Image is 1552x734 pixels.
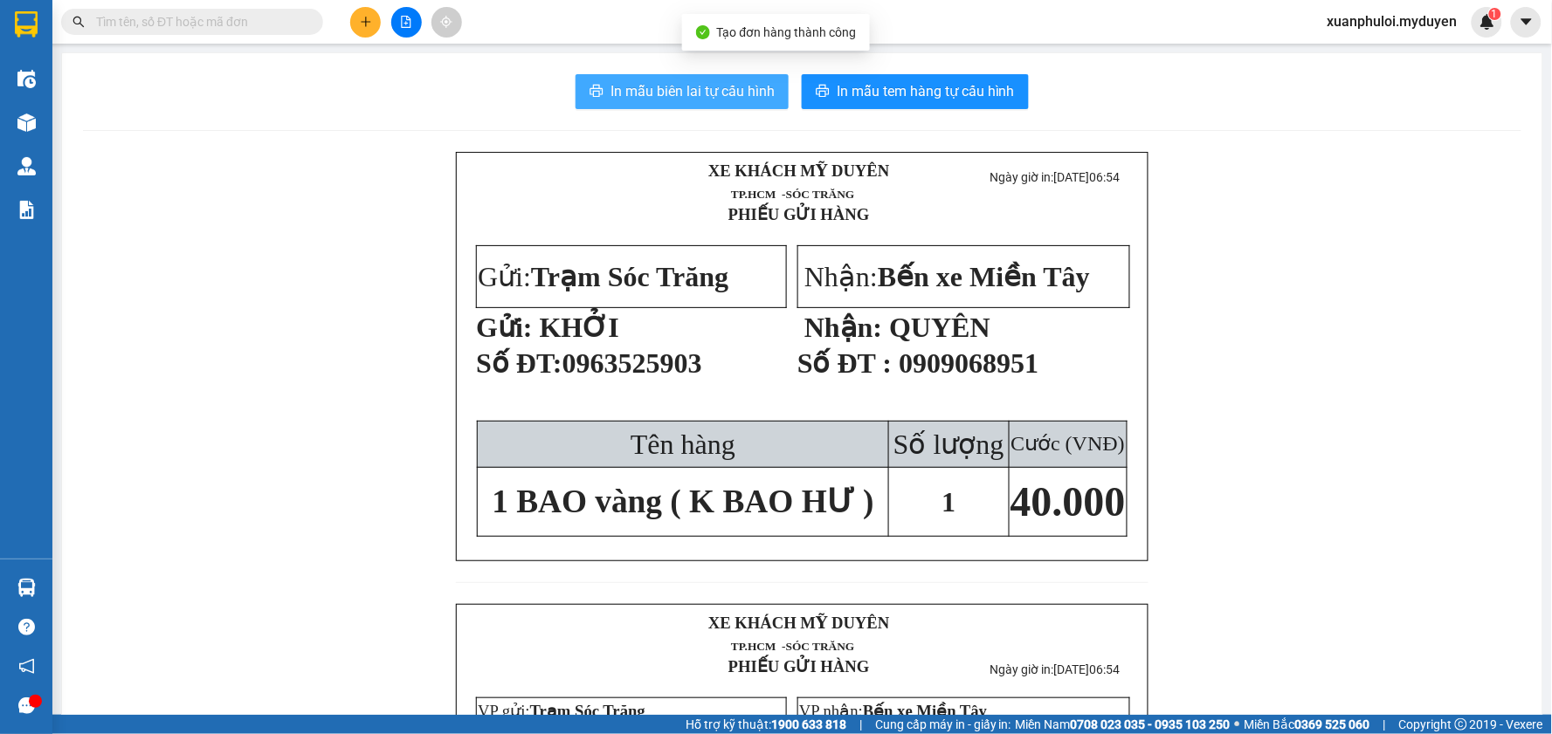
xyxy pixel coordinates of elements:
[696,25,710,39] span: check-circle
[728,657,870,676] strong: PHIẾU GỬI HÀNG
[1455,718,1467,731] span: copyright
[440,16,452,28] span: aim
[1011,432,1125,455] span: Cước (VNĐ)
[797,347,892,379] strong: Số ĐT :
[1295,717,1370,731] strong: 0369 525 060
[708,161,890,180] strong: XE KHÁCH MỸ DUYÊN
[977,170,1132,184] p: Ngày giờ in:
[1511,7,1542,38] button: caret-down
[17,157,36,175] img: warehouse-icon
[816,84,830,100] span: printer
[391,7,422,38] button: file-add
[1235,721,1240,728] span: ⚪️
[631,429,735,460] span: Tên hàng
[8,120,180,184] span: Trạm Sóc Trăng
[899,347,1038,379] span: 0909068951
[893,429,1004,460] span: Số lượng
[100,72,242,91] strong: PHIẾU GỬI HÀNG
[1011,478,1126,525] span: 40.000
[360,16,372,28] span: plus
[72,16,85,28] span: search
[878,261,1090,292] span: Bến xe Miền Tây
[540,312,619,343] span: KHỞI
[1314,10,1472,32] span: xuanphuloi.myduyen
[771,717,846,731] strong: 1900 633 818
[799,702,987,720] span: VP nhận:
[977,662,1132,676] p: Ngày giờ in:
[18,697,35,714] span: message
[15,11,38,38] img: logo-vxr
[96,12,302,31] input: Tìm tên, số ĐT hoặc mã đơn
[717,25,857,39] span: Tạo đơn hàng thành công
[863,702,987,720] span: Bến xe Miền Tây
[889,312,990,343] span: QUYÊN
[804,261,1090,292] span: Nhận:
[492,484,873,519] span: 1 BAO vàng ( K BAO HƯ )
[942,486,955,518] span: 1
[8,120,180,184] span: Gửi:
[1480,14,1495,30] img: icon-new-feature
[1016,715,1231,734] span: Miền Nam
[103,55,226,68] span: TP.HCM -SÓC TRĂNG
[1519,14,1535,30] span: caret-down
[731,188,854,201] span: TP.HCM -SÓC TRĂNG
[259,21,335,54] p: Ngày giờ in:
[112,10,231,47] strong: XE KHÁCH MỸ DUYÊN
[1089,662,1120,676] span: 06:54
[1383,715,1386,734] span: |
[728,205,870,223] strong: PHIẾU GỬI HÀNG
[400,16,412,28] span: file-add
[530,702,645,720] span: Trạm Sóc Trăng
[859,715,862,734] span: |
[476,347,562,379] span: Số ĐT:
[576,74,789,109] button: printerIn mẫu biên lai tự cấu hình
[1489,8,1501,20] sup: 1
[431,7,462,38] button: aim
[18,658,35,675] span: notification
[875,715,1011,734] span: Cung cấp máy in - giấy in:
[259,38,335,54] span: [DATE]
[731,640,854,653] span: TP.HCM -SÓC TRĂNG
[802,74,1029,109] button: printerIn mẫu tem hàng tự cấu hình
[531,261,728,292] span: Trạm Sóc Trăng
[17,113,36,132] img: warehouse-icon
[804,312,882,343] strong: Nhận:
[708,614,890,632] strong: XE KHÁCH MỸ DUYÊN
[17,201,36,219] img: solution-icon
[686,715,846,734] span: Hỗ trợ kỹ thuật:
[1492,8,1498,20] span: 1
[1053,662,1120,676] span: [DATE]
[562,347,702,379] span: 0963525903
[610,80,775,102] span: In mẫu biên lai tự cấu hình
[476,312,532,343] strong: Gửi:
[18,619,35,635] span: question-circle
[590,84,604,100] span: printer
[478,261,728,292] span: Gửi:
[17,70,36,88] img: warehouse-icon
[837,80,1015,102] span: In mẫu tem hàng tự cấu hình
[1053,170,1120,184] span: [DATE]
[478,702,645,720] span: VP gửi:
[1089,170,1120,184] span: 06:54
[1245,715,1370,734] span: Miền Bắc
[350,7,381,38] button: plus
[1071,717,1231,731] strong: 0708 023 035 - 0935 103 250
[17,579,36,597] img: warehouse-icon
[1028,187,1082,241] img: qr-code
